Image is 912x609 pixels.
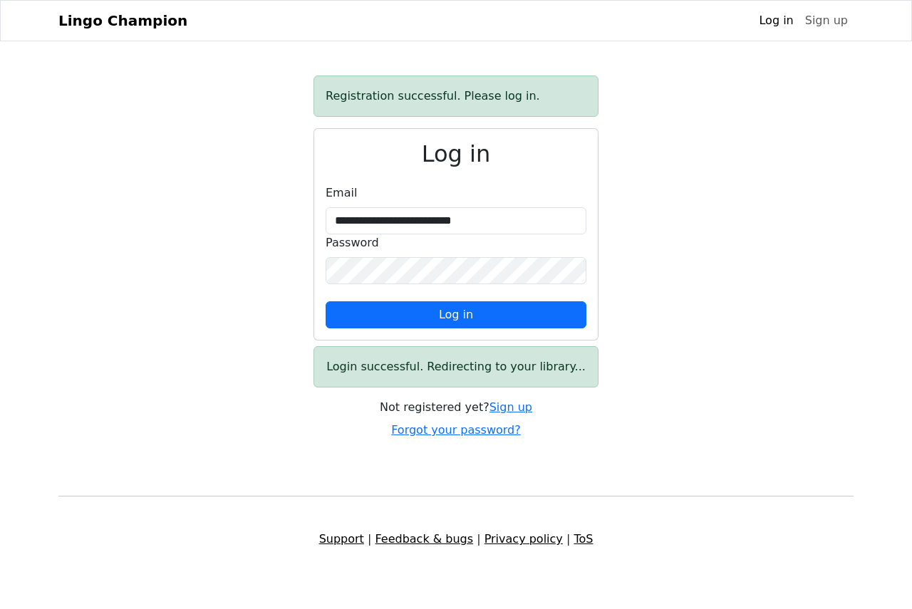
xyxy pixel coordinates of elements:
a: Log in [753,6,799,35]
a: Forgot your password? [391,423,521,437]
button: Log in [326,301,586,328]
div: Login successful. Redirecting to your library... [313,346,598,387]
label: Email [326,184,357,202]
span: Log in [439,308,473,321]
div: Not registered yet? [313,399,598,416]
div: | | | [50,531,862,548]
a: Lingo Champion [58,6,187,35]
a: Support [319,532,364,546]
a: Privacy policy [484,532,563,546]
a: ToS [574,532,593,546]
div: Registration successful. Please log in. [313,76,598,117]
label: Password [326,234,379,251]
a: Sign up [489,400,532,414]
a: Feedback & bugs [375,532,473,546]
a: Sign up [799,6,854,35]
h2: Log in [326,140,586,167]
